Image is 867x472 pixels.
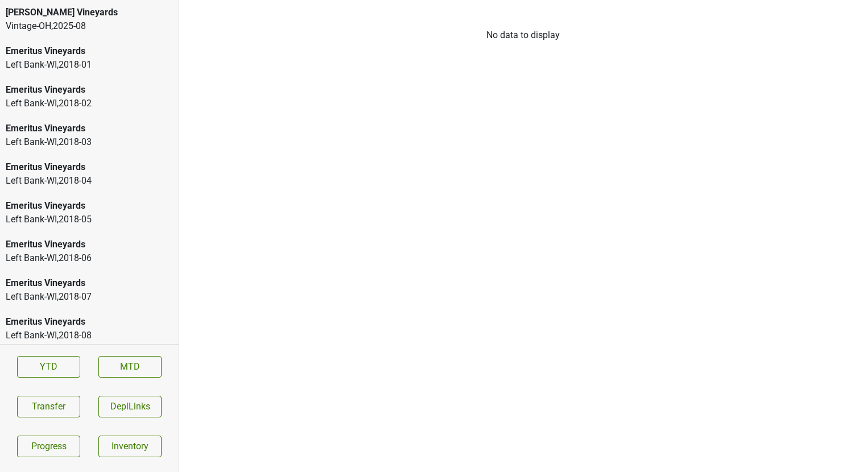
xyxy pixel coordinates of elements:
[6,122,173,135] div: Emeritus Vineyards
[6,329,173,342] div: Left Bank-WI , 2018 - 08
[6,6,173,19] div: [PERSON_NAME] Vineyards
[6,19,173,33] div: Vintage-OH , 2025 - 08
[6,213,173,226] div: Left Bank-WI , 2018 - 05
[6,97,173,110] div: Left Bank-WI , 2018 - 02
[17,436,80,457] a: Progress
[6,251,173,265] div: Left Bank-WI , 2018 - 06
[6,290,173,304] div: Left Bank-WI , 2018 - 07
[6,174,173,188] div: Left Bank-WI , 2018 - 04
[17,396,80,417] button: Transfer
[6,83,173,97] div: Emeritus Vineyards
[6,160,173,174] div: Emeritus Vineyards
[179,28,867,42] div: No data to display
[98,356,162,378] a: MTD
[6,44,173,58] div: Emeritus Vineyards
[98,436,162,457] a: Inventory
[17,356,80,378] a: YTD
[6,276,173,290] div: Emeritus Vineyards
[98,396,162,417] button: DeplLinks
[6,315,173,329] div: Emeritus Vineyards
[6,238,173,251] div: Emeritus Vineyards
[6,199,173,213] div: Emeritus Vineyards
[6,135,173,149] div: Left Bank-WI , 2018 - 03
[6,58,173,72] div: Left Bank-WI , 2018 - 01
